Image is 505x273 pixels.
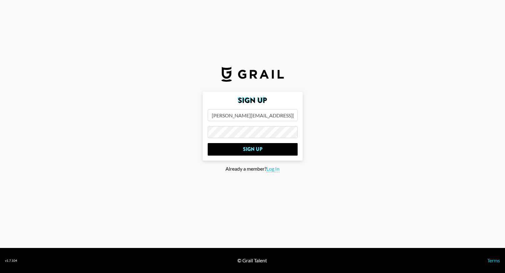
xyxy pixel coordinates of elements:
input: Email [208,109,298,121]
a: Terms [487,257,500,263]
div: © Grail Talent [237,257,267,264]
span: Log In [266,166,280,172]
input: Sign Up [208,143,298,156]
img: Grail Talent Logo [221,67,284,82]
h2: Sign Up [208,97,298,104]
div: v 1.7.104 [5,259,17,263]
div: Already a member? [5,166,500,172]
